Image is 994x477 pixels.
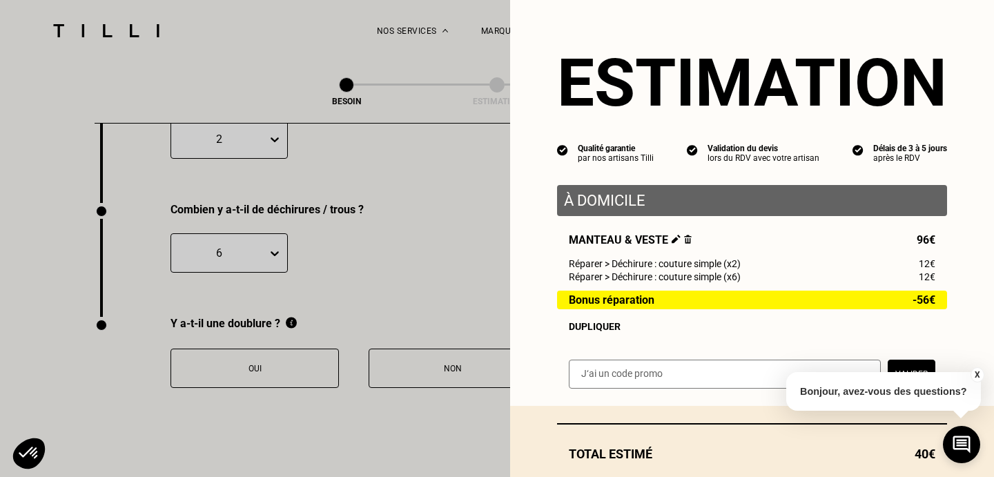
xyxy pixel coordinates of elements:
img: Supprimer [684,235,692,244]
span: Manteau & veste [569,233,692,246]
span: Réparer > Déchirure : couture simple (x2) [569,258,741,269]
div: Dupliquer [569,321,935,332]
div: par nos artisans Tilli [578,153,654,163]
section: Estimation [557,44,947,121]
div: Validation du devis [708,144,819,153]
span: 12€ [919,271,935,282]
span: Réparer > Déchirure : couture simple (x6) [569,271,741,282]
span: 12€ [919,258,935,269]
input: J‘ai un code promo [569,360,881,389]
div: après le RDV [873,153,947,163]
img: icon list info [852,144,864,156]
img: Éditer [672,235,681,244]
p: Bonjour, avez-vous des questions? [786,372,981,411]
p: À domicile [564,192,940,209]
img: icon list info [687,144,698,156]
div: Total estimé [557,447,947,461]
button: X [970,367,984,382]
div: lors du RDV avec votre artisan [708,153,819,163]
span: -56€ [913,294,935,306]
span: Bonus réparation [569,294,654,306]
div: Délais de 3 à 5 jours [873,144,947,153]
img: icon list info [557,144,568,156]
div: Qualité garantie [578,144,654,153]
span: 96€ [917,233,935,246]
span: 40€ [915,447,935,461]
